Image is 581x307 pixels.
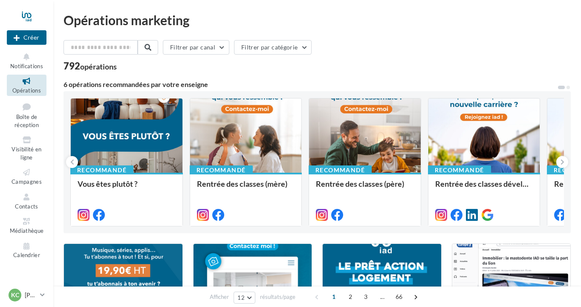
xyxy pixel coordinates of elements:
div: Recommandé [190,165,253,175]
button: Filtrer par canal [163,40,229,55]
div: Opérations marketing [64,14,571,26]
a: Campagnes [7,166,46,187]
span: 66 [392,290,406,304]
button: 12 [234,292,255,304]
p: [PERSON_NAME] [25,291,37,299]
span: Notifications [10,63,43,70]
div: Vous êtes plutôt ? [78,180,176,197]
a: Opérations [7,75,46,96]
button: Créer [7,30,46,45]
span: Médiathèque [10,227,44,234]
span: 2 [344,290,357,304]
span: Opérations [12,87,41,94]
span: résultats/page [260,293,295,301]
a: Contacts [7,191,46,211]
div: opérations [80,63,117,70]
div: Recommandé [70,165,133,175]
span: KC [11,291,19,299]
a: Médiathèque [7,215,46,236]
span: Visibilité en ligne [12,146,41,161]
span: Boîte de réception [14,113,39,128]
span: Campagnes [12,178,42,185]
button: Notifications [7,50,46,71]
a: KC [PERSON_NAME] [7,287,46,303]
div: Rentrée des classes (père) [316,180,414,197]
div: Nouvelle campagne [7,30,46,45]
div: 6 opérations recommandées par votre enseigne [64,81,557,88]
div: Rentrée des classes (mère) [197,180,295,197]
span: Calendrier [13,252,40,259]
span: Contacts [15,203,38,210]
div: Recommandé [428,165,491,175]
a: Boîte de réception [7,99,46,130]
span: 3 [359,290,373,304]
button: Filtrer par catégorie [234,40,312,55]
a: Calendrier [7,240,46,261]
div: 792 [64,61,117,71]
span: Afficher [210,293,229,301]
span: 12 [237,294,245,301]
div: Rentrée des classes développement (conseillère) [435,180,533,197]
a: Visibilité en ligne [7,133,46,162]
span: 1 [327,290,341,304]
div: Recommandé [309,165,372,175]
span: ... [376,290,389,304]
